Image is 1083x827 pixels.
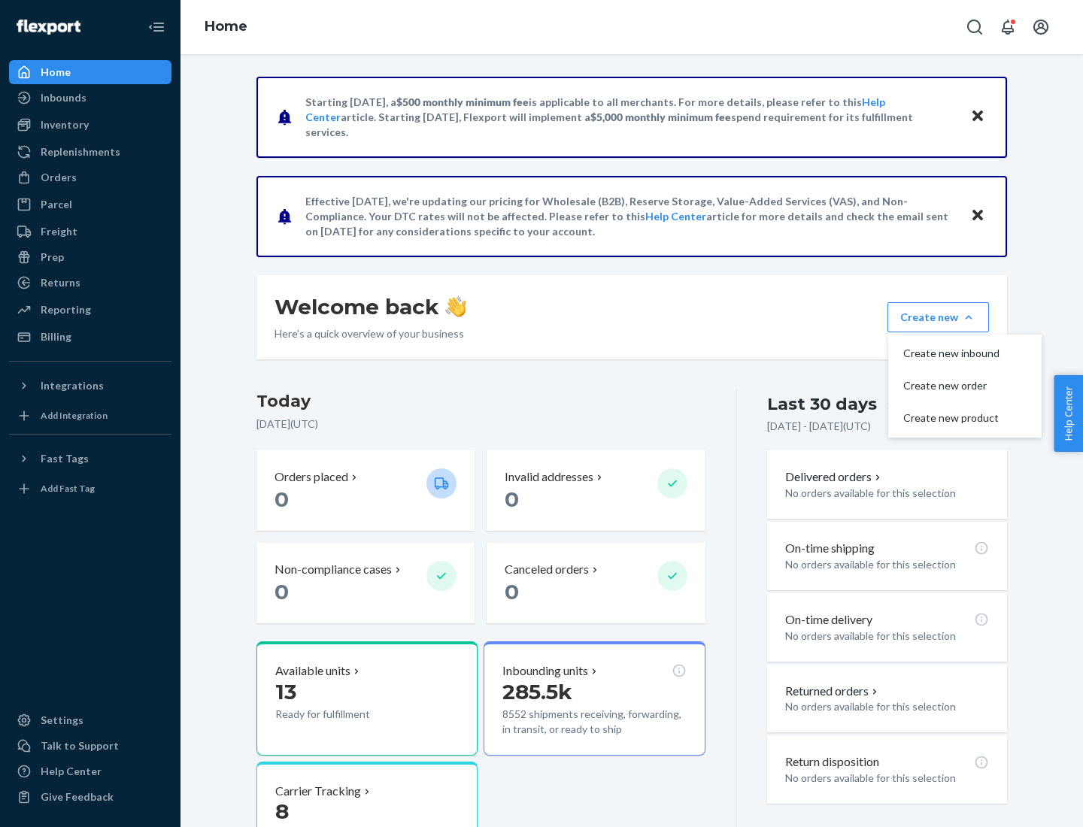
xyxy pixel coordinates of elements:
[505,468,593,486] p: Invalid addresses
[275,579,289,604] span: 0
[17,20,80,35] img: Flexport logo
[9,192,171,217] a: Parcel
[785,753,879,771] p: Return disposition
[9,708,171,732] a: Settings
[141,12,171,42] button: Close Navigation
[41,90,86,105] div: Inbounds
[960,12,990,42] button: Open Search Box
[9,60,171,84] a: Home
[891,338,1039,370] button: Create new inbound
[9,165,171,189] a: Orders
[41,144,120,159] div: Replenishments
[9,298,171,322] a: Reporting
[41,197,72,212] div: Parcel
[993,12,1023,42] button: Open notifications
[41,117,89,132] div: Inventory
[305,194,956,239] p: Effective [DATE], we're updating our pricing for Wholesale (B2B), Reserve Storage, Value-Added Se...
[9,325,171,349] a: Billing
[1054,375,1083,452] button: Help Center
[256,450,475,531] button: Orders placed 0
[484,641,705,756] button: Inbounding units285.5k8552 shipments receiving, forwarding, in transit, or ready to ship
[785,699,989,714] p: No orders available for this selection
[41,224,77,239] div: Freight
[305,95,956,140] p: Starting [DATE], a is applicable to all merchants. For more details, please refer to this article...
[785,468,884,486] button: Delivered orders
[767,419,871,434] p: [DATE] - [DATE] ( UTC )
[9,734,171,758] a: Talk to Support
[41,170,77,185] div: Orders
[903,348,1000,359] span: Create new inbound
[275,293,466,320] h1: Welcome back
[9,447,171,471] button: Fast Tags
[396,95,529,108] span: $500 monthly minimum fee
[903,380,1000,391] span: Create new order
[785,611,872,629] p: On-time delivery
[205,18,247,35] a: Home
[502,662,588,680] p: Inbounding units
[275,662,350,680] p: Available units
[41,378,104,393] div: Integrations
[41,329,71,344] div: Billing
[9,140,171,164] a: Replenishments
[968,205,987,227] button: Close
[275,798,289,824] span: 8
[785,771,989,786] p: No orders available for this selection
[887,302,989,332] button: Create newCreate new inboundCreate new orderCreate new product
[9,477,171,501] a: Add Fast Tag
[256,543,475,623] button: Non-compliance cases 0
[785,486,989,501] p: No orders available for this selection
[256,641,478,756] button: Available units13Ready for fulfillment
[785,629,989,644] p: No orders available for this selection
[785,557,989,572] p: No orders available for this selection
[445,296,466,317] img: hand-wave emoji
[275,561,392,578] p: Non-compliance cases
[9,86,171,110] a: Inbounds
[767,392,877,416] div: Last 30 days
[968,106,987,128] button: Close
[9,759,171,783] a: Help Center
[9,785,171,809] button: Give Feedback
[275,783,361,800] p: Carrier Tracking
[785,540,875,557] p: On-time shipping
[502,707,686,737] p: 8552 shipments receiving, forwarding, in transit, or ready to ship
[487,450,705,531] button: Invalid addresses 0
[256,417,705,432] p: [DATE] ( UTC )
[891,370,1039,402] button: Create new order
[41,482,95,495] div: Add Fast Tag
[9,220,171,244] a: Freight
[41,409,108,422] div: Add Integration
[9,404,171,428] a: Add Integration
[645,210,706,223] a: Help Center
[41,764,102,779] div: Help Center
[41,713,83,728] div: Settings
[256,389,705,413] h3: Today
[41,250,64,265] div: Prep
[9,271,171,295] a: Returns
[590,111,731,123] span: $5,000 monthly minimum fee
[505,579,519,604] span: 0
[41,302,91,317] div: Reporting
[9,374,171,398] button: Integrations
[891,402,1039,435] button: Create new product
[505,486,519,512] span: 0
[41,738,119,753] div: Talk to Support
[41,789,114,804] div: Give Feedback
[275,326,466,341] p: Here’s a quick overview of your business
[275,707,414,722] p: Ready for fulfillment
[1026,12,1056,42] button: Open account menu
[487,543,705,623] button: Canceled orders 0
[505,561,589,578] p: Canceled orders
[9,245,171,269] a: Prep
[275,679,296,704] span: 13
[785,683,881,700] button: Returned orders
[502,679,572,704] span: 285.5k
[275,486,289,512] span: 0
[193,5,259,49] ol: breadcrumbs
[903,413,1000,423] span: Create new product
[41,65,71,80] div: Home
[41,451,89,466] div: Fast Tags
[9,113,171,137] a: Inventory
